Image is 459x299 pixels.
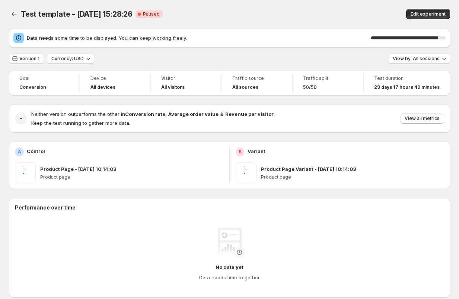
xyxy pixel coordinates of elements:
span: Neither version outperforms the other in . [31,111,275,117]
p: Product page [40,174,223,180]
h2: - [20,115,22,122]
strong: Average order value [168,111,219,117]
span: Traffic split [303,75,353,81]
a: Test duration29 days 17 hours 49 minutes [374,75,440,91]
span: View all metrics [405,116,440,121]
span: Test duration [374,75,440,81]
span: Traffic source [232,75,282,81]
button: View by: All sessions [388,53,450,64]
span: Test template - [DATE] 15:28:26 [21,10,133,19]
span: Currency: USD [51,56,84,62]
span: 29 days 17 hours 49 minutes [374,84,440,90]
a: GoalConversion [19,75,69,91]
button: Currency: USD [47,53,94,64]
h4: All sources [232,84,258,90]
p: Variant [248,147,265,155]
span: Visitor [161,75,211,81]
span: Paused [143,11,160,17]
button: Back [9,9,19,19]
h4: All devices [90,84,115,90]
p: Product Page - [DATE] 10:14:03 [40,165,116,173]
strong: & [220,111,224,117]
button: View all metrics [400,113,444,124]
h4: No data yet [216,263,243,271]
span: Version 1 [19,56,39,62]
p: Control [27,147,45,155]
strong: Conversion rate [125,111,165,117]
button: Edit experiment [406,9,450,19]
button: Version 1 [9,53,44,64]
a: VisitorAll visitors [161,75,211,91]
a: DeviceAll devices [90,75,140,91]
p: Product Page Variant - [DATE] 10:14:03 [261,165,356,173]
h4: All visitors [161,84,185,90]
span: Data needs some time to be displayed. You can keep working freely. [27,34,371,42]
span: View by: All sessions [393,56,440,62]
h2: Performance over time [15,204,444,211]
img: Product Page - Apr 9, 10:14:03 [15,162,36,183]
span: Device [90,75,140,81]
span: 50/50 [303,84,317,90]
span: Goal [19,75,69,81]
img: Product Page Variant - Apr 9, 10:14:03 [236,162,256,183]
a: Traffic split50/50 [303,75,353,91]
h2: A [18,149,21,155]
p: Product page [261,174,444,180]
h4: Data needs time to gather [199,274,260,281]
span: Keep the test running to gather more data. [31,120,130,126]
img: No data yet [215,228,245,257]
a: Traffic sourceAll sources [232,75,282,91]
h2: B [239,149,242,155]
strong: , [165,111,167,117]
span: Edit experiment [411,11,446,17]
span: Conversion [19,84,46,90]
strong: Revenue per visitor [225,111,274,117]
